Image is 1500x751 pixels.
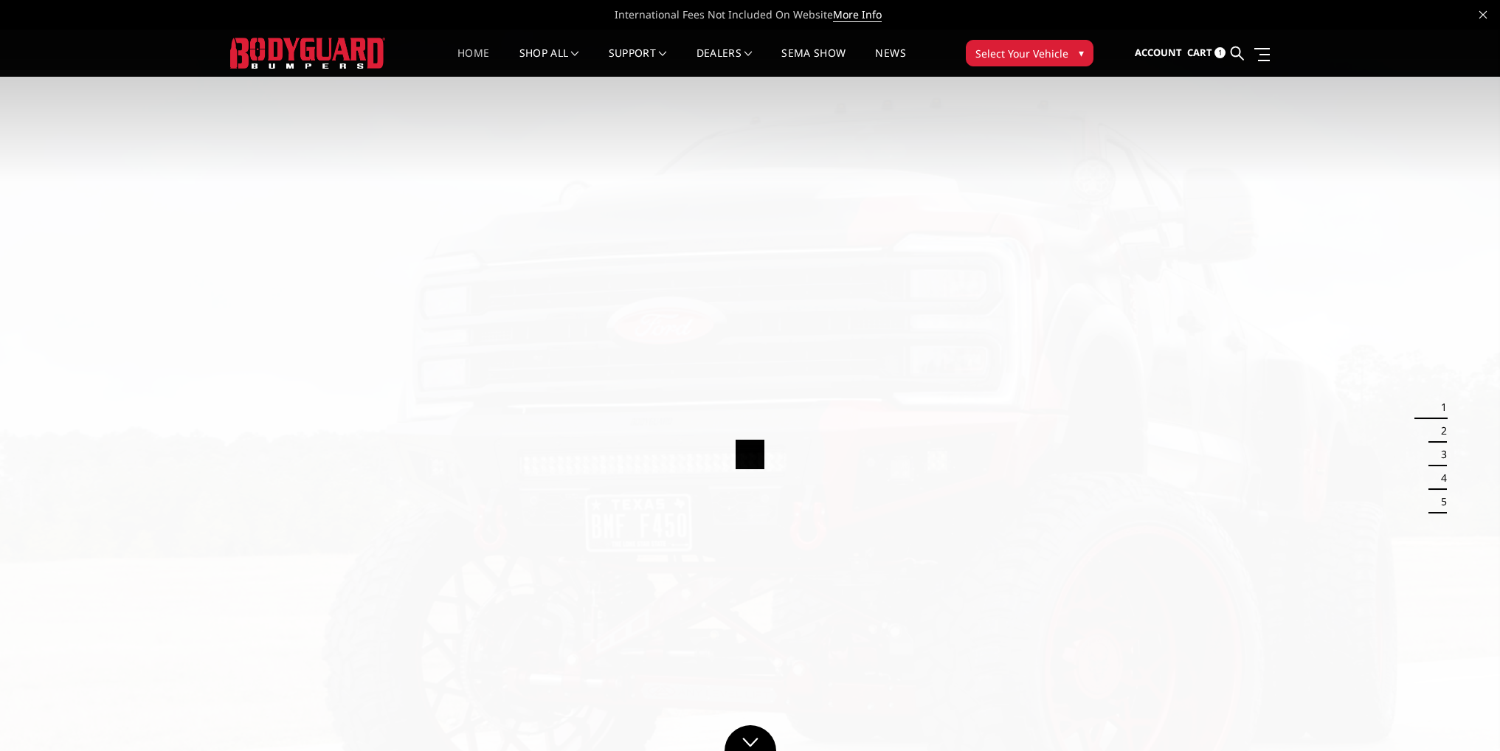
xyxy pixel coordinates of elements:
span: 1 [1214,47,1226,58]
img: BODYGUARD BUMPERS [230,38,385,68]
a: News [875,48,905,77]
span: Cart [1187,46,1212,59]
button: Select Your Vehicle [966,40,1093,66]
a: shop all [519,48,579,77]
a: Support [609,48,667,77]
a: SEMA Show [781,48,846,77]
a: More Info [833,7,882,22]
a: Dealers [697,48,753,77]
button: 4 of 5 [1432,466,1447,490]
button: 3 of 5 [1432,443,1447,466]
span: Select Your Vehicle [975,46,1068,61]
a: Cart 1 [1187,33,1226,73]
button: 2 of 5 [1432,419,1447,443]
a: Home [457,48,489,77]
span: ▾ [1079,45,1084,60]
a: Click to Down [725,725,776,751]
button: 5 of 5 [1432,490,1447,513]
span: Account [1135,46,1182,59]
button: 1 of 5 [1432,395,1447,419]
a: Account [1135,33,1182,73]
